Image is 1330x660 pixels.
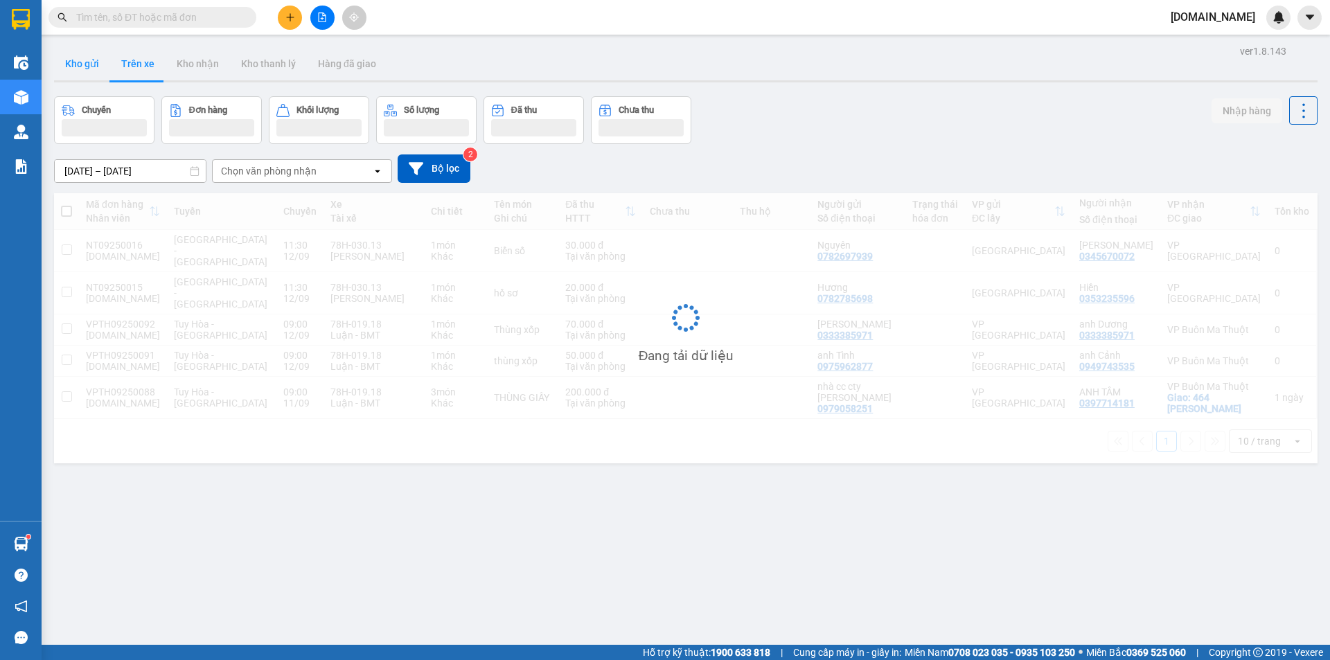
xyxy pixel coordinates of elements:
[7,7,201,33] li: BB Limousine
[372,166,383,177] svg: open
[376,96,477,144] button: Số lượng
[230,47,307,80] button: Kho thanh lý
[1160,8,1266,26] span: [DOMAIN_NAME]
[76,10,240,25] input: Tìm tên, số ĐT hoặc mã đơn
[463,148,477,161] sup: 2
[96,59,184,89] li: VP VP Buôn Ma Thuột
[14,537,28,551] img: warehouse-icon
[189,105,227,115] div: Đơn hàng
[54,47,110,80] button: Kho gửi
[166,47,230,80] button: Kho nhận
[591,96,691,144] button: Chưa thu
[161,96,262,144] button: Đơn hàng
[905,645,1075,660] span: Miền Nam
[484,96,584,144] button: Đã thu
[404,105,439,115] div: Số lượng
[14,159,28,174] img: solution-icon
[82,105,111,115] div: Chuyến
[1240,44,1286,59] div: ver 1.8.143
[643,645,770,660] span: Hỗ trợ kỹ thuật:
[1304,11,1316,24] span: caret-down
[269,96,369,144] button: Khối lượng
[1297,6,1322,30] button: caret-down
[15,631,28,644] span: message
[1079,650,1083,655] span: ⚪️
[285,12,295,22] span: plus
[278,6,302,30] button: plus
[14,125,28,139] img: warehouse-icon
[15,600,28,613] span: notification
[793,645,901,660] span: Cung cấp máy in - giấy in:
[349,12,359,22] span: aim
[14,55,28,70] img: warehouse-icon
[57,12,67,22] span: search
[15,569,28,582] span: question-circle
[54,96,154,144] button: Chuyến
[1212,98,1282,123] button: Nhập hàng
[1126,647,1186,658] strong: 0369 525 060
[221,164,317,178] div: Chọn văn phòng nhận
[948,647,1075,658] strong: 0708 023 035 - 0935 103 250
[296,105,339,115] div: Khối lượng
[26,535,30,539] sup: 1
[12,9,30,30] img: logo-vxr
[96,92,105,102] span: environment
[307,47,387,80] button: Hàng đã giao
[342,6,366,30] button: aim
[310,6,335,30] button: file-add
[398,154,470,183] button: Bộ lọc
[781,645,783,660] span: |
[1196,645,1198,660] span: |
[317,12,327,22] span: file-add
[7,59,96,105] li: VP VP [GEOGRAPHIC_DATA]
[511,105,537,115] div: Đã thu
[1086,645,1186,660] span: Miền Bắc
[110,47,166,80] button: Trên xe
[711,647,770,658] strong: 1900 633 818
[14,90,28,105] img: warehouse-icon
[1273,11,1285,24] img: icon-new-feature
[619,105,654,115] div: Chưa thu
[1253,648,1263,657] span: copyright
[639,346,734,366] div: Đang tải dữ liệu
[55,160,206,182] input: Select a date range.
